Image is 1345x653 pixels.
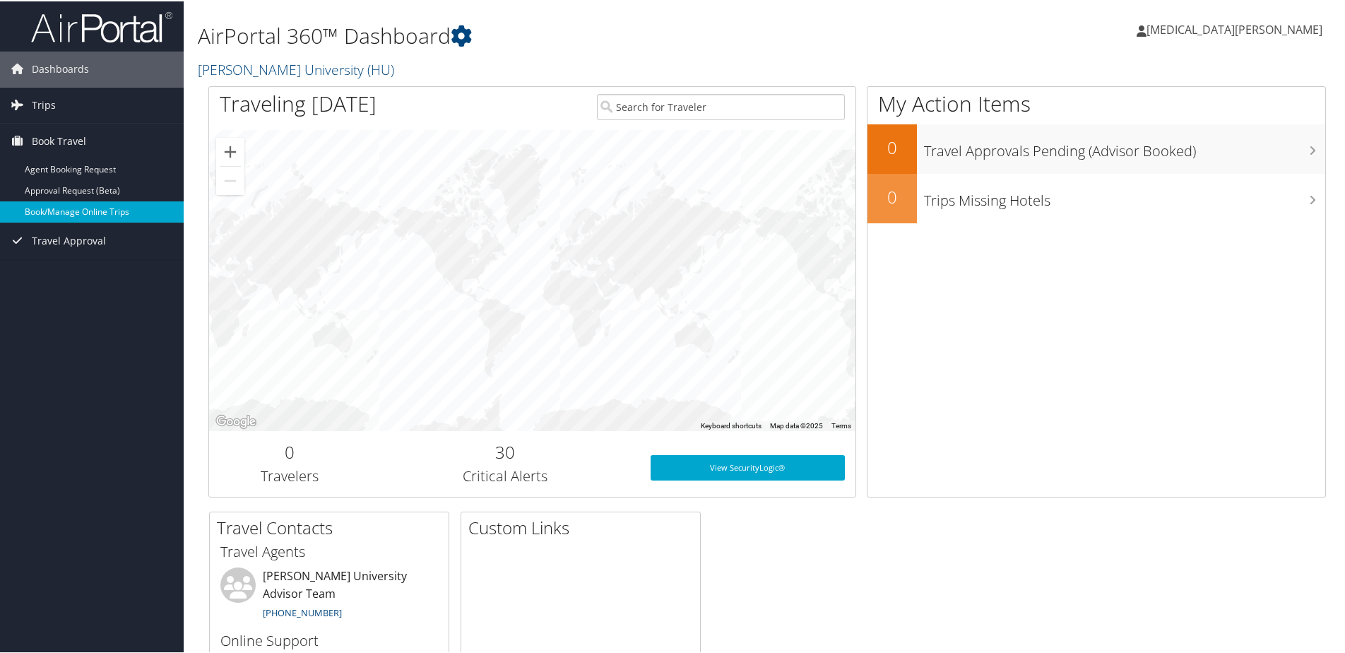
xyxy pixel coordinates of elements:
[867,172,1325,222] a: 0Trips Missing Hotels
[1146,20,1322,36] span: [MEDICAL_DATA][PERSON_NAME]
[32,122,86,158] span: Book Travel
[701,420,762,430] button: Keyboard shortcuts
[263,605,342,618] a: [PHONE_NUMBER]
[220,630,438,649] h3: Online Support
[213,411,259,430] a: Open this area in Google Maps (opens a new window)
[198,20,957,49] h1: AirPortal 360™ Dashboard
[1137,7,1337,49] a: [MEDICAL_DATA][PERSON_NAME]
[216,136,244,165] button: Zoom in
[213,411,259,430] img: Google
[924,133,1325,160] h3: Travel Approvals Pending (Advisor Booked)
[198,59,398,78] a: [PERSON_NAME] University (HU)
[213,566,445,624] li: [PERSON_NAME] University Advisor Team
[220,541,438,560] h3: Travel Agents
[597,93,845,119] input: Search for Traveler
[220,439,360,463] h2: 0
[32,222,106,257] span: Travel Approval
[924,182,1325,209] h3: Trips Missing Hotels
[220,465,360,485] h3: Travelers
[32,50,89,86] span: Dashboards
[381,465,629,485] h3: Critical Alerts
[220,88,377,117] h1: Traveling [DATE]
[31,9,172,42] img: airportal-logo.png
[32,86,56,122] span: Trips
[867,134,917,158] h2: 0
[867,88,1325,117] h1: My Action Items
[381,439,629,463] h2: 30
[468,514,700,539] h2: Custom Links
[867,184,917,208] h2: 0
[651,454,845,479] a: View SecurityLogic®
[770,420,823,428] span: Map data ©2025
[831,420,851,428] a: Terms (opens in new tab)
[217,514,449,539] h2: Travel Contacts
[867,123,1325,172] a: 0Travel Approvals Pending (Advisor Booked)
[216,165,244,194] button: Zoom out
